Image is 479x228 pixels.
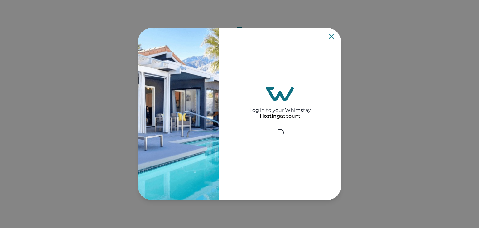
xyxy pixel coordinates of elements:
[138,28,219,200] img: auth-banner
[260,113,301,119] p: account
[249,101,311,113] h2: Log in to your Whimstay
[260,113,280,119] p: Hosting
[329,34,334,39] button: Close
[266,87,294,101] img: login-logo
